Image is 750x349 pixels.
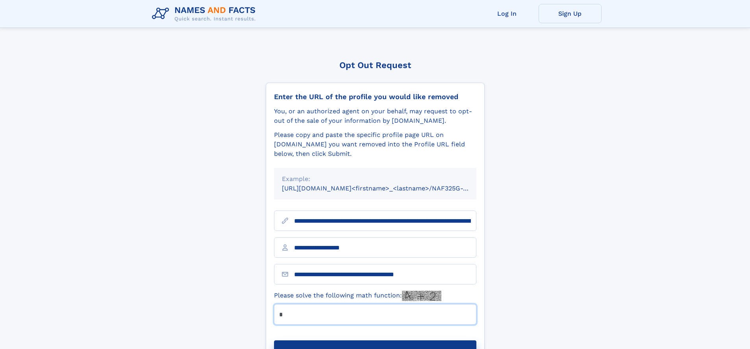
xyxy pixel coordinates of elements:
[274,92,476,101] div: Enter the URL of the profile you would like removed
[539,4,602,23] a: Sign Up
[274,107,476,126] div: You, or an authorized agent on your behalf, may request to opt-out of the sale of your informatio...
[149,3,262,24] img: Logo Names and Facts
[282,174,469,184] div: Example:
[274,130,476,159] div: Please copy and paste the specific profile page URL on [DOMAIN_NAME] you want removed into the Pr...
[266,60,485,70] div: Opt Out Request
[274,291,441,301] label: Please solve the following math function:
[476,4,539,23] a: Log In
[282,185,491,192] small: [URL][DOMAIN_NAME]<firstname>_<lastname>/NAF325G-xxxxxxxx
